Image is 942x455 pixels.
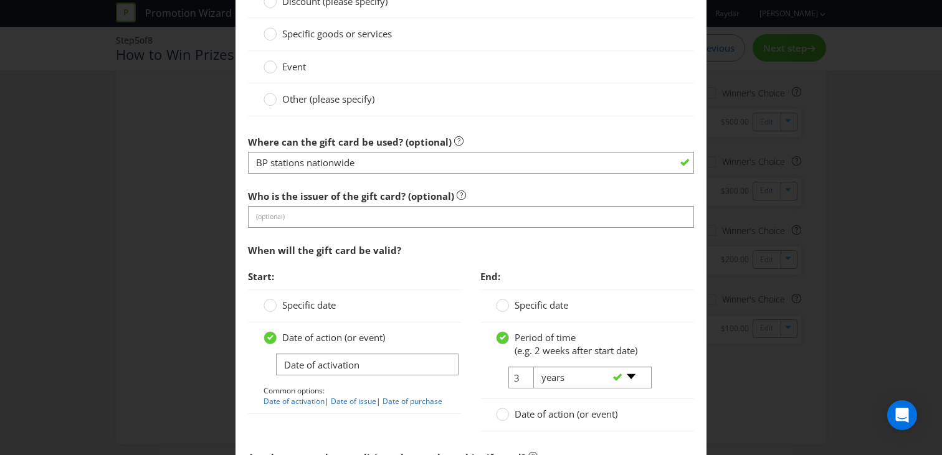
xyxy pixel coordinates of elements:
div: Open Intercom Messenger [887,400,917,430]
span: Where can the gift card be used? (optional) [248,136,452,148]
span: When will the gift card be valid? [248,244,401,256]
span: Event [282,60,306,73]
a: Date of purchase [383,396,442,406]
a: Date of activation [264,396,325,406]
span: Date of action (or event) [282,331,385,344]
span: Who is the issuer of the gift card? (optional) [248,190,454,202]
span: Common options: [264,385,325,396]
span: Specific goods or services [282,27,392,40]
span: Period of time [515,331,576,344]
span: Specific date [282,299,336,311]
a: Date of issue [331,396,376,406]
span: End: [480,270,500,283]
span: Specific date [515,299,568,311]
span: (e.g. 2 weeks after start date) [515,344,637,357]
span: Start: [248,270,274,283]
span: | [376,396,381,406]
span: Date of action (or event) [515,408,617,420]
span: Other (please specify) [282,93,374,105]
span: | [325,396,329,406]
